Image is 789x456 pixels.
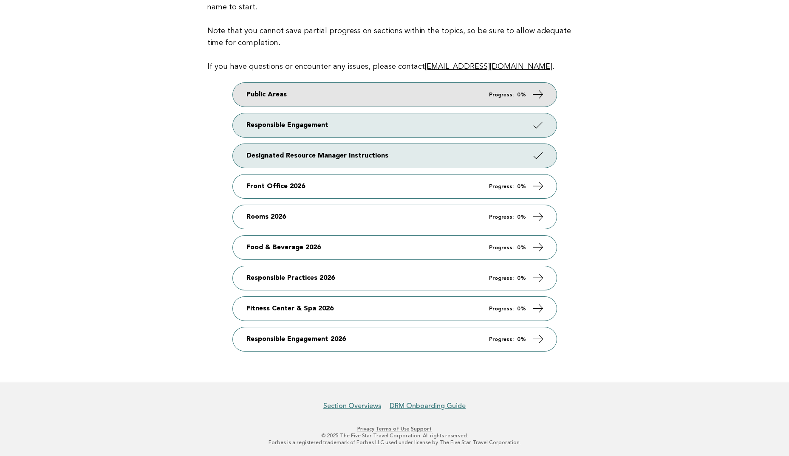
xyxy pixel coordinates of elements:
strong: 0% [517,92,526,98]
em: Progress: [489,306,514,312]
a: [EMAIL_ADDRESS][DOMAIN_NAME] [425,63,552,70]
a: Privacy [357,426,374,432]
a: Front Office 2026 Progress: 0% [233,175,557,198]
em: Progress: [489,184,514,189]
strong: 0% [517,245,526,251]
a: Terms of Use [376,426,410,432]
em: Progress: [489,92,514,98]
strong: 0% [517,306,526,312]
em: Progress: [489,214,514,220]
a: Responsible Practices 2026 Progress: 0% [233,266,557,290]
strong: 0% [517,214,526,220]
strong: 0% [517,337,526,342]
a: DRM Onboarding Guide [390,402,466,410]
a: Section Overviews [323,402,381,410]
a: Public Areas Progress: 0% [233,83,557,107]
strong: 0% [517,184,526,189]
p: · · [135,425,655,432]
p: Forbes is a registered trademark of Forbes LLC used under license by The Five Star Travel Corpora... [135,439,655,446]
a: Support [411,426,432,432]
em: Progress: [489,245,514,251]
a: Food & Beverage 2026 Progress: 0% [233,236,557,259]
p: © 2025 The Five Star Travel Corporation. All rights reserved. [135,432,655,439]
a: Fitness Center & Spa 2026 Progress: 0% [233,297,557,321]
a: Designated Resource Manager Instructions [233,144,557,168]
a: Responsible Engagement 2026 Progress: 0% [233,327,557,351]
strong: 0% [517,276,526,281]
em: Progress: [489,337,514,342]
em: Progress: [489,276,514,281]
a: Responsible Engagement [233,113,557,137]
a: Rooms 2026 Progress: 0% [233,205,557,229]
